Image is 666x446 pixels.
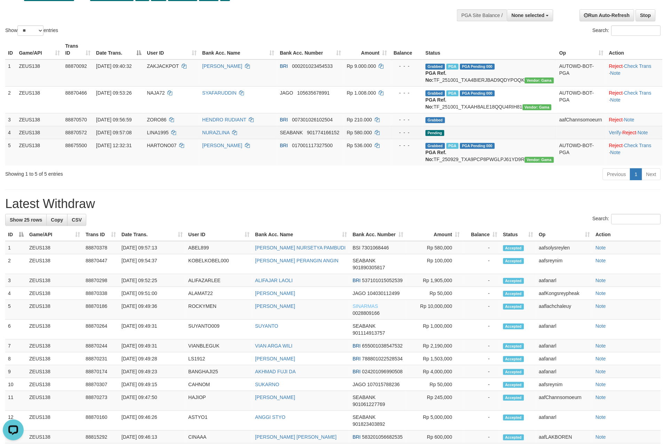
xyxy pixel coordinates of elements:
div: - - - [393,89,420,96]
span: SEABANK [352,414,375,420]
span: Grabbed [426,143,445,149]
td: ZEUS138 [16,86,62,113]
td: ROCKYMEN [185,300,252,320]
td: ZEUS138 [26,300,83,320]
span: Marked by aafsolysreylen [446,90,459,96]
td: ZEUS138 [26,287,83,300]
td: - [463,254,500,274]
span: Grabbed [426,90,445,96]
td: AUTOWD-BOT-PGA [557,139,606,166]
a: NURAZLINA [202,130,230,135]
td: 6 [5,320,26,340]
a: [PERSON_NAME] NURSETYA PAMBUDI [255,245,346,250]
a: [PERSON_NAME] [PERSON_NAME] [255,434,336,440]
td: 88870186 [83,300,119,320]
span: Copy 655001038547532 to clipboard [362,343,403,349]
span: Accepted [503,415,524,421]
td: Rp 50,000 [406,287,463,300]
td: 11 [5,391,26,411]
th: Op: activate to sort column ascending [536,228,593,241]
a: ALIFAJAR LAOLI [255,278,293,283]
td: - [463,365,500,378]
a: Note [596,395,606,400]
th: Bank Acc. Number: activate to sort column ascending [277,40,344,59]
span: Copy 537101015052539 to clipboard [362,278,403,283]
label: Search: [593,214,661,224]
td: 88870298 [83,274,119,287]
b: PGA Ref. No: [426,150,446,162]
td: SUYANTO009 [185,320,252,340]
th: Bank Acc. Name: activate to sort column ascending [252,228,350,241]
div: - - - [393,129,420,136]
span: Copy 901114913757 to clipboard [352,330,385,336]
a: [PERSON_NAME] PERANGIN ANGIN [255,258,339,263]
span: [DATE] 12:32:31 [96,143,132,148]
th: ID [5,40,16,59]
div: Showing 1 to 5 of 5 entries [5,168,272,177]
td: 5 [5,300,26,320]
td: - [463,411,500,431]
span: Accepted [503,304,524,310]
span: ZORO86 [147,117,166,122]
a: Show 25 rows [5,214,47,226]
span: Marked by aaftrukkakada [446,143,459,149]
a: Note [638,130,648,135]
td: [DATE] 09:51:00 [119,287,185,300]
td: [DATE] 09:46:26 [119,411,185,431]
th: ID: activate to sort column descending [5,228,26,241]
a: Previous [603,168,631,180]
div: - - - [393,116,420,123]
td: aaflachchaleuy [536,300,593,320]
td: Rp 5,000,000 [406,411,463,431]
th: Action [593,228,661,241]
td: CAHNOM [185,378,252,391]
a: Reject [609,63,623,69]
td: ZEUS138 [16,139,62,166]
th: Balance [390,40,423,59]
td: AUTOWD-BOT-PGA [557,59,606,87]
td: ZEUS138 [26,391,83,411]
a: 1 [630,168,642,180]
td: aafsreynim [536,254,593,274]
div: - - - [393,142,420,149]
td: ZEUS138 [26,378,83,391]
span: Rp 536.000 [347,143,372,148]
td: - [463,352,500,365]
td: [DATE] 09:57:13 [119,241,185,254]
span: Copy 007301026102504 to clipboard [292,117,333,122]
td: Rp 1,000,000 [406,320,463,340]
td: · [606,113,663,126]
td: AUTOWD-BOT-PGA [557,86,606,113]
span: Pending [426,130,444,136]
td: aafChannsomoeurn [557,113,606,126]
span: Rp 9.000.000 [347,63,376,69]
td: · · [606,86,663,113]
td: aafanarl [536,411,593,431]
th: Status [423,40,557,59]
td: 88815292 [83,431,119,444]
span: Copy 000201023454533 to clipboard [292,63,333,69]
a: Reject [609,90,623,96]
span: [DATE] 09:40:32 [96,63,132,69]
th: Bank Acc. Number: activate to sort column ascending [350,228,406,241]
td: aafsolysreylen [536,241,593,254]
td: ZEUS138 [26,365,83,378]
label: Search: [593,25,661,36]
a: [PERSON_NAME] [255,303,295,309]
span: 88870466 [65,90,87,96]
th: User ID: activate to sort column ascending [185,228,252,241]
td: - [463,287,500,300]
td: - [463,320,500,340]
td: 88870244 [83,340,119,352]
span: HARTONO07 [147,143,176,148]
td: ZEUS138 [26,431,83,444]
td: Rp 245,000 [406,391,463,411]
b: PGA Ref. No: [426,97,446,110]
td: - [463,241,500,254]
td: Rp 2,190,000 [406,340,463,352]
span: PGA Pending [460,143,495,149]
span: Accepted [503,343,524,349]
td: ZEUS138 [16,126,62,139]
span: Copy 901823403892 to clipboard [352,421,385,427]
span: Grabbed [426,117,445,123]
